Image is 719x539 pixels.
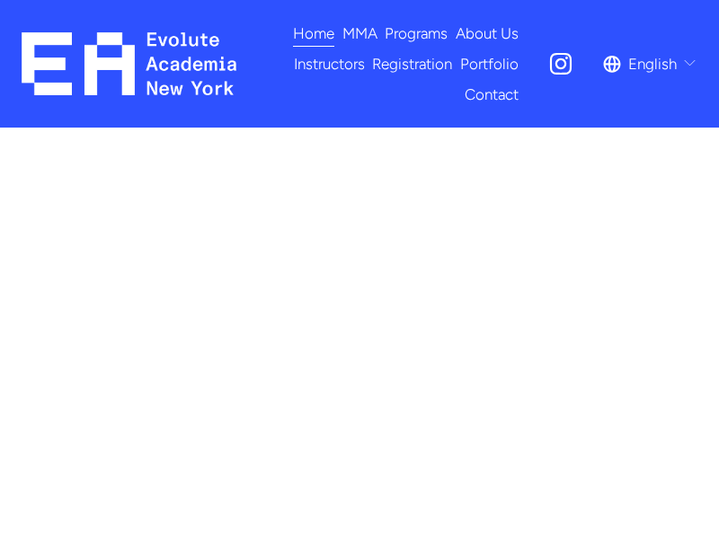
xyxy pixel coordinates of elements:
[293,18,334,49] a: Home
[460,49,519,79] a: Portfolio
[342,18,377,49] a: folder dropdown
[342,20,377,48] span: MMA
[385,20,448,48] span: Programs
[547,50,574,77] a: Instagram
[385,18,448,49] a: folder dropdown
[603,49,697,79] div: language picker
[294,49,365,79] a: Instructors
[22,32,236,95] img: EA
[628,50,677,78] span: English
[372,49,452,79] a: Registration
[465,79,519,110] a: Contact
[456,18,519,49] a: About Us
